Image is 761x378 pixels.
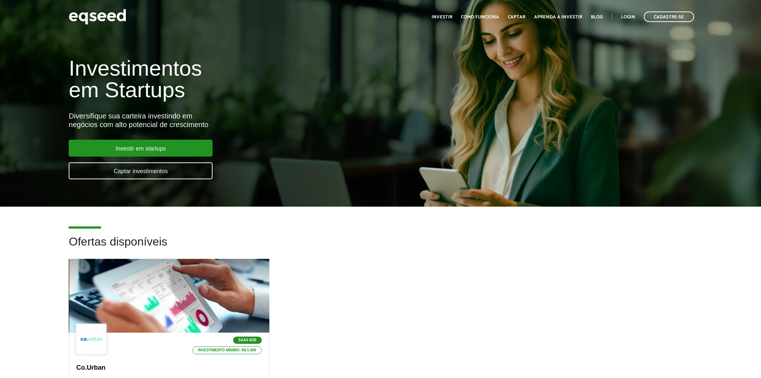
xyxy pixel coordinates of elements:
a: Blog [591,15,603,19]
a: Cadastre-se [644,12,694,22]
div: Diversifique sua carteira investindo em negócios com alto potencial de crescimento [69,112,438,129]
img: EqSeed [69,7,126,26]
a: Investir em startups [69,140,213,157]
a: Login [621,15,635,19]
p: Investimento mínimo: R$ 5.000 [192,346,262,354]
h2: Ofertas disponíveis [69,235,692,259]
h1: Investimentos em Startups [69,58,438,101]
p: SaaS B2B [233,337,262,344]
a: Captar investimentos [69,162,213,179]
p: Co.Urban [76,364,262,372]
a: Captar [508,15,525,19]
a: Como funciona [461,15,499,19]
a: Investir [432,15,452,19]
a: Aprenda a investir [534,15,582,19]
